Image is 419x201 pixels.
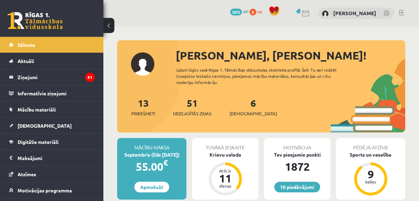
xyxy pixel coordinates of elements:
span: [DEMOGRAPHIC_DATA] [229,110,277,117]
div: Sports un veselība [336,151,405,158]
legend: Ziņojumi [18,69,95,85]
a: Ziņojumi51 [9,69,95,85]
legend: Informatīvie ziņojumi [18,85,95,101]
a: Informatīvie ziņojumi [9,85,95,101]
span: [DEMOGRAPHIC_DATA] [18,123,72,129]
div: dienas [215,184,236,188]
a: Sports un veselība 9 balles [336,151,405,197]
a: Motivācijas programma [9,182,95,198]
div: 1872 [264,158,330,175]
div: Pēdējā atzīme [336,138,405,151]
div: 55.00 [117,158,186,175]
a: Rīgas 1. Tālmācības vidusskola [8,12,63,29]
div: Laipni lūgts savā Rīgas 1. Tālmācības vidusskolas skolnieka profilā. Šeit Tu vari redzēt tuvojošo... [176,67,349,85]
span: Mācību materiāli [18,106,56,113]
span: Atzīmes [18,171,36,177]
div: Atlicis [215,169,236,173]
legend: Maksājumi [18,150,95,166]
a: Digitālie materiāli [9,134,95,150]
div: Septembris (līdz [DATE]) [117,151,186,158]
a: Atzīmes [9,166,95,182]
div: Motivācija [264,138,330,151]
span: Digitālie materiāli [18,139,59,145]
img: Daniela Tarvāne [322,10,329,17]
div: Tuvākā ieskaite [192,138,258,151]
a: Mācību materiāli [9,102,95,117]
div: balles [360,180,381,184]
span: € [163,158,168,168]
div: Krievu valoda [192,151,258,158]
span: Priekšmeti [131,110,155,117]
i: 51 [85,73,95,82]
span: Aktuāli [18,58,34,64]
span: 0 [249,9,256,15]
a: 10 piedāvājumi [274,182,320,192]
a: Sākums [9,37,95,53]
div: 9 [360,169,381,180]
a: 1872 mP [230,9,248,14]
span: Neizlasītās ziņas [173,110,212,117]
div: Tev pieejamie punkti [264,151,330,158]
span: Motivācijas programma [18,187,72,193]
span: 1872 [230,9,242,15]
a: Aktuāli [9,53,95,69]
a: Krievu valoda Atlicis 11 dienas [192,151,258,197]
a: [DEMOGRAPHIC_DATA] [9,118,95,134]
a: Maksājumi [9,150,95,166]
a: Apmaksāt [134,182,169,192]
a: 51Neizlasītās ziņas [173,97,212,117]
div: [PERSON_NAME], [PERSON_NAME]! [176,47,405,64]
a: [PERSON_NAME] [333,10,376,17]
a: 6[DEMOGRAPHIC_DATA] [229,97,277,117]
span: xp [257,9,262,14]
div: 11 [215,173,236,184]
span: mP [243,9,248,14]
span: Sākums [18,42,35,48]
a: 13Priekšmeti [131,97,155,117]
div: Mācību maksa [117,138,186,151]
a: 0 xp [249,9,265,14]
